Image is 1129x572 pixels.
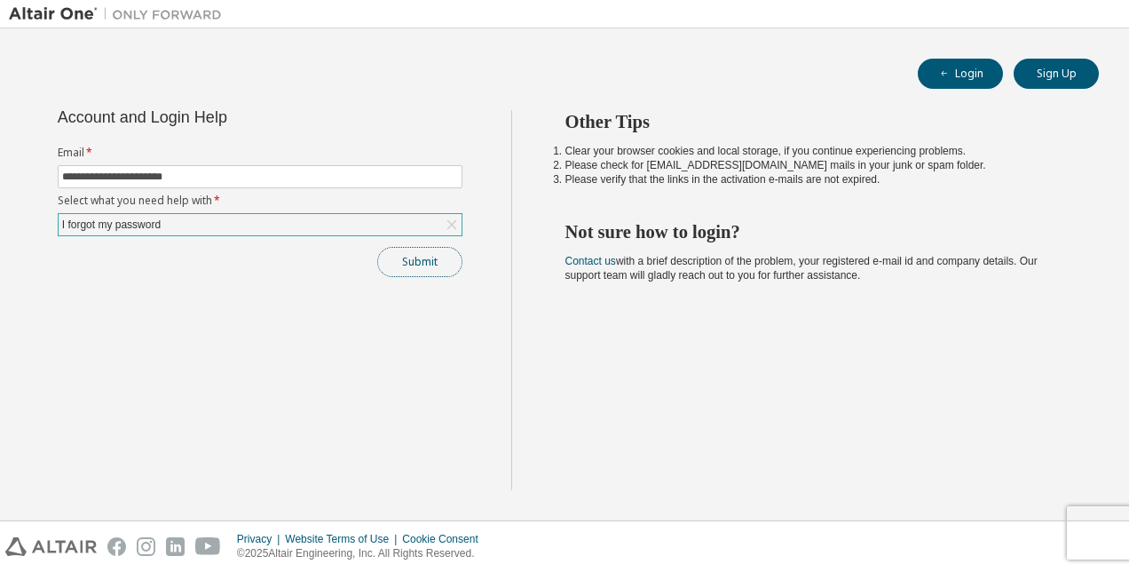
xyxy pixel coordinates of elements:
[565,144,1068,158] li: Clear your browser cookies and local storage, if you continue experiencing problems.
[565,255,1038,282] span: with a brief description of the problem, your registered e-mail id and company details. Our suppo...
[237,532,285,546] div: Privacy
[59,215,163,234] div: I forgot my password
[9,5,231,23] img: Altair One
[58,194,462,208] label: Select what you need help with
[107,537,126,556] img: facebook.svg
[58,146,462,160] label: Email
[5,537,97,556] img: altair_logo.svg
[58,110,382,124] div: Account and Login Help
[565,255,616,267] a: Contact us
[195,537,221,556] img: youtube.svg
[918,59,1003,89] button: Login
[402,532,488,546] div: Cookie Consent
[237,546,489,561] p: © 2025 Altair Engineering, Inc. All Rights Reserved.
[565,110,1068,133] h2: Other Tips
[565,158,1068,172] li: Please check for [EMAIL_ADDRESS][DOMAIN_NAME] mails in your junk or spam folder.
[59,214,462,235] div: I forgot my password
[377,247,462,277] button: Submit
[285,532,402,546] div: Website Terms of Use
[137,537,155,556] img: instagram.svg
[565,172,1068,187] li: Please verify that the links in the activation e-mails are not expired.
[1014,59,1099,89] button: Sign Up
[166,537,185,556] img: linkedin.svg
[565,220,1068,243] h2: Not sure how to login?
